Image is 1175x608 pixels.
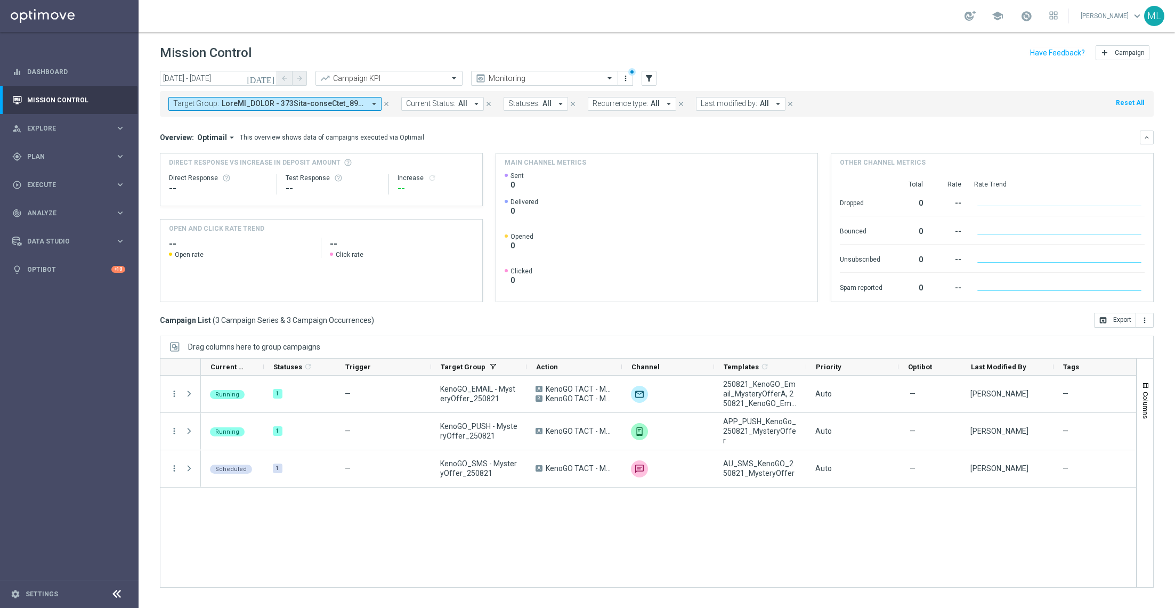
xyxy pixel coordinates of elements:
span: Analyze [27,210,115,216]
button: keyboard_arrow_down [1140,131,1154,144]
span: All [651,99,660,108]
span: Scheduled [215,466,247,473]
button: equalizer Dashboard [12,68,126,76]
button: gps_fixed Plan keyboard_arrow_right [12,152,126,161]
i: arrow_drop_down [773,99,783,109]
ng-select: Campaign KPI [315,71,463,86]
i: arrow_drop_down [664,99,674,109]
button: more_vert [620,72,631,85]
h4: Other channel metrics [840,158,926,167]
h2: -- [330,238,473,250]
ng-select: Monitoring [471,71,618,86]
button: close [484,98,493,110]
div: +10 [111,266,125,273]
button: more_vert [169,464,179,473]
h3: Overview: [160,133,194,142]
multiple-options-button: Export to CSV [1094,315,1154,324]
span: APP_PUSH_KenoGo_250821_MysteryOffer [723,417,797,445]
span: Auto [815,390,832,398]
span: Opened [510,232,533,241]
button: close [676,98,686,110]
button: open_in_browser Export [1094,313,1136,328]
span: A [536,386,542,392]
span: Templates [724,363,759,371]
div: 0 [895,250,923,267]
div: Maria Lopez Boras [970,389,1028,399]
span: Calculate column [759,361,769,372]
div: -- [286,182,380,195]
span: Execute [27,182,115,188]
a: Settings [26,591,58,597]
div: Unsubscribed [840,250,882,267]
span: Tags [1063,363,1079,371]
button: close [382,98,391,110]
span: Current Status: [406,99,456,108]
button: Target Group: LoreMI_DOLOR - 373Sita-conseCtet_897004, AdipIS_ELITS - 844DoeiuSmod_918503, TempOR... [168,97,382,111]
span: 0 [510,241,533,250]
span: Open rate [175,250,204,259]
span: KenoGO TACT - Mystery Offer [546,394,613,403]
span: — [910,464,915,473]
button: Reset All [1115,97,1145,109]
div: Row Groups [188,343,320,351]
span: — [1063,426,1068,436]
button: person_search Explore keyboard_arrow_right [12,124,126,133]
div: -- [398,182,474,195]
span: Target Group: [173,99,219,108]
div: 1 [273,389,282,399]
h4: OPEN AND CLICK RATE TREND [169,224,264,233]
div: 0 [895,193,923,210]
span: — [345,390,351,398]
div: There are unsaved changes [628,68,636,76]
div: Test Response [286,174,380,182]
i: close [485,100,492,108]
span: Columns [1141,392,1150,419]
span: Action [536,363,558,371]
colored-tag: Running [210,426,245,436]
span: All [760,99,769,108]
div: ML [1144,6,1164,26]
button: close [568,98,578,110]
span: Clicked [510,267,532,275]
span: Drag columns here to group campaigns [188,343,320,351]
i: [DATE] [247,74,275,83]
div: Analyze [12,208,115,218]
i: close [569,100,577,108]
button: Last modified by: All arrow_drop_down [696,97,785,111]
img: Optimail [631,386,648,403]
button: [DATE] [245,71,277,87]
h1: Mission Control [160,45,252,61]
i: keyboard_arrow_down [1143,134,1150,141]
div: Plan [12,152,115,161]
button: arrow_forward [292,71,307,86]
button: filter_alt [642,71,657,86]
span: — [910,426,915,436]
div: Maria Lopez Boras [970,426,1028,436]
div: Dropped [840,193,882,210]
div: Execute [12,180,115,190]
i: keyboard_arrow_right [115,123,125,133]
span: Optimail [197,133,227,142]
span: KenoGO TACT - Mystery Offer [546,384,613,394]
button: Statuses: All arrow_drop_down [504,97,568,111]
i: trending_up [320,73,330,84]
div: Mission Control [12,86,125,114]
span: Statuses [273,363,302,371]
span: — [345,427,351,435]
div: Rate Trend [974,180,1145,189]
div: Data Studio [12,237,115,246]
a: Mission Control [27,86,125,114]
div: 0 [895,278,923,295]
button: add Campaign [1096,45,1149,60]
span: Data Studio [27,238,115,245]
i: settings [11,589,20,599]
button: close [785,98,795,110]
span: — [1063,389,1068,399]
div: -- [936,222,961,239]
i: arrow_back [281,75,288,82]
span: KenoGO TACT - Mystery Offer [546,426,613,436]
span: ( [213,315,215,325]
